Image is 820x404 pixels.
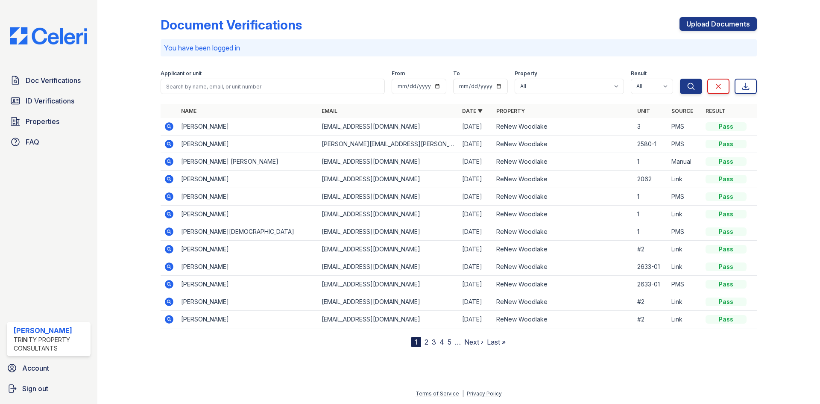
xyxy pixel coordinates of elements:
[462,390,464,397] div: |
[706,227,747,236] div: Pass
[631,70,647,77] label: Result
[515,70,537,77] label: Property
[322,108,337,114] a: Email
[493,258,633,276] td: ReNew Woodlake
[7,133,91,150] a: FAQ
[706,245,747,254] div: Pass
[178,188,318,206] td: [PERSON_NAME]
[178,118,318,136] td: [PERSON_NAME]
[459,223,493,241] td: [DATE]
[164,43,753,53] p: You have been logged in
[706,140,747,148] div: Pass
[161,79,385,94] input: Search by name, email, or unit number
[462,108,483,114] a: Date ▼
[634,241,668,258] td: #2
[318,171,459,188] td: [EMAIL_ADDRESS][DOMAIN_NAME]
[318,188,459,206] td: [EMAIL_ADDRESS][DOMAIN_NAME]
[459,171,493,188] td: [DATE]
[668,241,702,258] td: Link
[459,311,493,328] td: [DATE]
[439,338,444,346] a: 4
[634,171,668,188] td: 2062
[318,311,459,328] td: [EMAIL_ADDRESS][DOMAIN_NAME]
[318,258,459,276] td: [EMAIL_ADDRESS][DOMAIN_NAME]
[178,136,318,153] td: [PERSON_NAME]
[634,223,668,241] td: 1
[425,338,428,346] a: 2
[668,276,702,293] td: PMS
[459,241,493,258] td: [DATE]
[668,311,702,328] td: Link
[668,136,702,153] td: PMS
[668,171,702,188] td: Link
[178,293,318,311] td: [PERSON_NAME]
[455,337,461,347] span: …
[318,223,459,241] td: [EMAIL_ADDRESS][DOMAIN_NAME]
[706,315,747,324] div: Pass
[432,338,436,346] a: 3
[178,223,318,241] td: [PERSON_NAME][DEMOGRAPHIC_DATA]
[706,157,747,166] div: Pass
[668,118,702,136] td: PMS
[668,206,702,223] td: Link
[459,118,493,136] td: [DATE]
[318,136,459,153] td: [PERSON_NAME][EMAIL_ADDRESS][PERSON_NAME][DOMAIN_NAME]
[493,188,633,206] td: ReNew Woodlake
[26,96,74,106] span: ID Verifications
[706,210,747,218] div: Pass
[493,223,633,241] td: ReNew Woodlake
[459,153,493,171] td: [DATE]
[634,118,668,136] td: 3
[3,27,94,44] img: CE_Logo_Blue-a8612792a0a2168367f1c8372b55b34899dd931a85d93a1a3d3e32e68fde9ad4.png
[459,276,493,293] td: [DATE]
[493,171,633,188] td: ReNew Woodlake
[178,241,318,258] td: [PERSON_NAME]
[161,17,302,32] div: Document Verifications
[178,276,318,293] td: [PERSON_NAME]
[634,153,668,171] td: 1
[487,338,506,346] a: Last »
[464,338,483,346] a: Next ›
[178,311,318,328] td: [PERSON_NAME]
[14,325,87,336] div: [PERSON_NAME]
[7,113,91,130] a: Properties
[459,258,493,276] td: [DATE]
[318,206,459,223] td: [EMAIL_ADDRESS][DOMAIN_NAME]
[161,70,202,77] label: Applicant or unit
[459,293,493,311] td: [DATE]
[634,311,668,328] td: #2
[637,108,650,114] a: Unit
[178,171,318,188] td: [PERSON_NAME]
[706,122,747,131] div: Pass
[706,262,747,271] div: Pass
[181,108,196,114] a: Name
[453,70,460,77] label: To
[668,258,702,276] td: Link
[493,241,633,258] td: ReNew Woodlake
[448,338,451,346] a: 5
[493,118,633,136] td: ReNew Woodlake
[634,188,668,206] td: 1
[416,390,459,397] a: Terms of Service
[668,293,702,311] td: Link
[634,206,668,223] td: 1
[706,175,747,183] div: Pass
[318,118,459,136] td: [EMAIL_ADDRESS][DOMAIN_NAME]
[493,293,633,311] td: ReNew Woodlake
[459,188,493,206] td: [DATE]
[671,108,693,114] a: Source
[318,293,459,311] td: [EMAIL_ADDRESS][DOMAIN_NAME]
[26,137,39,147] span: FAQ
[706,108,726,114] a: Result
[668,188,702,206] td: PMS
[3,380,94,397] a: Sign out
[496,108,525,114] a: Property
[668,223,702,241] td: PMS
[706,298,747,306] div: Pass
[467,390,502,397] a: Privacy Policy
[3,360,94,377] a: Account
[7,72,91,89] a: Doc Verifications
[706,192,747,201] div: Pass
[459,136,493,153] td: [DATE]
